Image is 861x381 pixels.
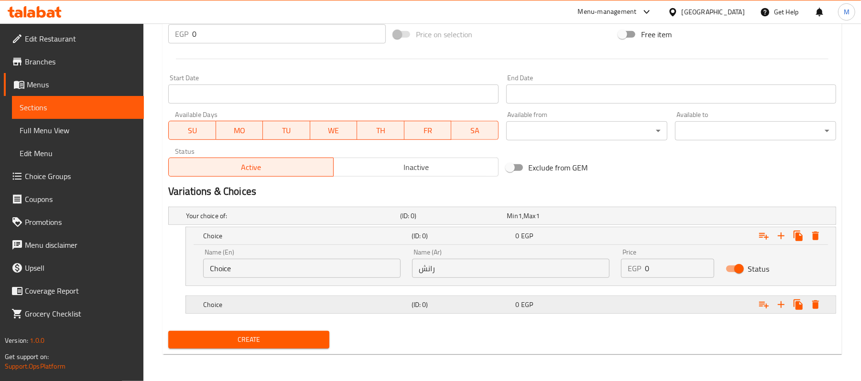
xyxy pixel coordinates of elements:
input: Enter name En [203,259,401,278]
div: ​ [506,121,667,140]
span: 1.0.0 [30,334,44,347]
div: Expand [169,207,836,224]
span: 0 [516,298,520,311]
input: Enter name Ar [412,259,610,278]
span: Active [173,160,330,174]
h5: Your choice of: [186,211,396,221]
a: Edit Restaurant [4,27,144,50]
span: Free item [641,29,672,40]
span: SU [173,124,212,138]
h2: Variations & Choices [168,184,836,199]
button: SU [168,121,216,140]
button: Active [168,158,334,177]
div: Menu-management [578,6,637,18]
span: Menus [27,79,136,90]
span: Choice Groups [25,170,136,182]
span: Full Menu View [20,125,136,136]
button: Add choice group [755,296,773,313]
span: MO [220,124,260,138]
a: Support.OpsPlatform [5,360,65,372]
button: Clone new choice [790,227,807,244]
span: Menu disclaimer [25,239,136,251]
h5: Choice [203,231,408,241]
span: SA [455,124,495,138]
button: Inactive [333,158,499,177]
a: Full Menu View [12,119,144,142]
button: Add choice group [755,227,773,244]
span: Status [748,263,770,275]
span: TU [267,124,306,138]
a: Promotions [4,211,144,233]
span: Price on selection [416,29,472,40]
span: EGP [521,298,533,311]
button: Add new choice [773,227,790,244]
a: Menus [4,73,144,96]
div: Expand [186,227,836,244]
h5: (ID: 0) [412,300,512,309]
span: 0 [516,230,520,242]
a: Choice Groups [4,165,144,188]
span: Min [507,210,518,222]
a: Upsell [4,256,144,279]
button: Delete Choice [807,296,824,313]
a: Coupons [4,188,144,211]
div: ​ [675,121,836,140]
span: FR [408,124,448,138]
button: SA [451,121,499,140]
span: EGP [521,230,533,242]
span: Inactive [338,160,495,174]
h5: (ID: 0) [400,211,503,221]
button: FR [404,121,452,140]
a: Coverage Report [4,279,144,302]
button: Delete Choice [807,227,824,244]
div: , [507,211,610,221]
input: Please enter price [192,24,386,43]
a: Sections [12,96,144,119]
p: EGP [628,263,641,274]
button: WE [310,121,358,140]
div: [GEOGRAPHIC_DATA] [682,7,745,17]
button: TH [357,121,404,140]
a: Grocery Checklist [4,302,144,325]
a: Edit Menu [12,142,144,165]
span: 1 [536,210,540,222]
input: Please enter price [645,259,714,278]
div: Expand [186,296,836,313]
button: MO [216,121,263,140]
h5: Choice [203,300,408,309]
span: Version: [5,334,28,347]
button: Add new choice [773,296,790,313]
span: WE [314,124,354,138]
span: Edit Menu [20,148,136,159]
span: 1 [518,210,522,222]
span: Edit Restaurant [25,33,136,44]
button: Create [168,331,329,349]
span: Promotions [25,216,136,228]
span: Upsell [25,262,136,274]
span: Sections [20,102,136,113]
span: Coupons [25,193,136,205]
a: Branches [4,50,144,73]
span: Branches [25,56,136,67]
span: Coverage Report [25,285,136,296]
span: Max [523,210,535,222]
p: EGP [175,28,188,40]
button: TU [263,121,310,140]
span: TH [361,124,401,138]
span: Grocery Checklist [25,308,136,319]
a: Menu disclaimer [4,233,144,256]
span: Exclude from GEM [529,162,588,173]
span: M [844,7,850,17]
span: Get support on: [5,350,49,363]
span: Create [176,334,322,346]
button: Clone new choice [790,296,807,313]
h5: (ID: 0) [412,231,512,241]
